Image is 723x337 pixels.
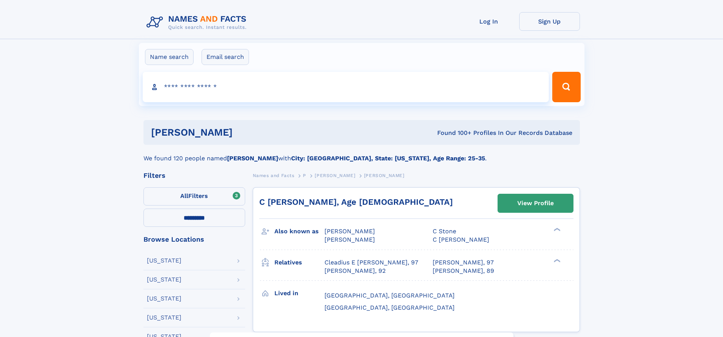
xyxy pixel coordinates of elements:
[324,267,386,275] a: [PERSON_NAME], 92
[303,171,306,180] a: P
[274,256,324,269] h3: Relatives
[147,258,181,264] div: [US_STATE]
[259,197,453,207] a: C [PERSON_NAME], Age [DEMOGRAPHIC_DATA]
[458,12,519,31] a: Log In
[291,155,485,162] b: City: [GEOGRAPHIC_DATA], State: [US_STATE], Age Range: 25-35
[552,258,561,263] div: ❯
[335,129,572,137] div: Found 100+ Profiles In Our Records Database
[433,267,494,275] a: [PERSON_NAME], 89
[151,128,335,137] h1: [PERSON_NAME]
[303,173,306,178] span: P
[180,192,188,199] span: All
[324,236,375,243] span: [PERSON_NAME]
[143,145,580,163] div: We found 120 people named with .
[143,72,549,102] input: search input
[147,277,181,283] div: [US_STATE]
[324,292,455,299] span: [GEOGRAPHIC_DATA], [GEOGRAPHIC_DATA]
[143,172,245,179] div: Filters
[364,173,405,178] span: [PERSON_NAME]
[143,236,245,243] div: Browse Locations
[552,72,580,102] button: Search Button
[517,195,554,212] div: View Profile
[324,258,418,267] a: Cleadius E [PERSON_NAME], 97
[145,49,194,65] label: Name search
[227,155,278,162] b: [PERSON_NAME]
[433,258,494,267] a: [PERSON_NAME], 97
[498,194,573,212] a: View Profile
[552,227,561,232] div: ❯
[433,228,456,235] span: C Stone
[274,287,324,300] h3: Lived in
[324,228,375,235] span: [PERSON_NAME]
[433,236,489,243] span: C [PERSON_NAME]
[253,171,295,180] a: Names and Facts
[324,304,455,311] span: [GEOGRAPHIC_DATA], [GEOGRAPHIC_DATA]
[143,12,253,33] img: Logo Names and Facts
[147,315,181,321] div: [US_STATE]
[147,296,181,302] div: [US_STATE]
[315,171,355,180] a: [PERSON_NAME]
[202,49,249,65] label: Email search
[143,187,245,206] label: Filters
[519,12,580,31] a: Sign Up
[315,173,355,178] span: [PERSON_NAME]
[274,225,324,238] h3: Also known as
